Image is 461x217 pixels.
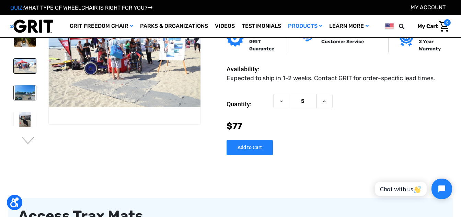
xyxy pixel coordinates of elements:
strong: GRIT Guarantee [249,39,274,52]
img: Grit freedom [399,29,413,47]
dd: Expected to ship in 1-2 weeks. Contact GRIT for order-specific lead times. [227,74,435,83]
iframe: Tidio Chat [367,173,458,205]
strong: Customer Service [321,39,364,45]
span: 0 [444,19,451,26]
span: $77 [227,121,242,131]
input: Add to Cart [227,140,273,155]
a: Learn More [326,15,372,37]
a: Cart with 0 items [412,19,451,34]
img: Access Trax Mats [49,7,200,108]
a: Videos [211,15,238,37]
label: Quantity: [227,94,270,114]
span: My Cart [417,23,438,29]
strong: 2 Year Warranty [419,39,441,52]
a: Account [411,4,446,11]
img: us.png [385,22,394,31]
a: Products [285,15,326,37]
a: Parks & Organizations [137,15,211,37]
a: QUIZ:WHAT TYPE OF WHEELCHAIR IS RIGHT FOR YOU? [10,4,152,11]
img: Access Trax Mats [14,59,36,73]
a: Testimonials [238,15,285,37]
img: Cart [439,21,449,32]
span: QUIZ: [10,4,24,11]
input: Search [402,19,412,34]
img: Access Trax Mats [14,112,36,127]
img: GRIT All-Terrain Wheelchair and Mobility Equipment [10,19,53,33]
button: Go to slide 3 of 6 [21,137,35,145]
img: GRIT Guarantee [227,29,244,47]
a: GRIT Freedom Chair [66,15,137,37]
img: Access Trax Mats [14,32,36,47]
dt: Availability: [227,64,270,74]
img: Access Trax Mats [14,85,36,100]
